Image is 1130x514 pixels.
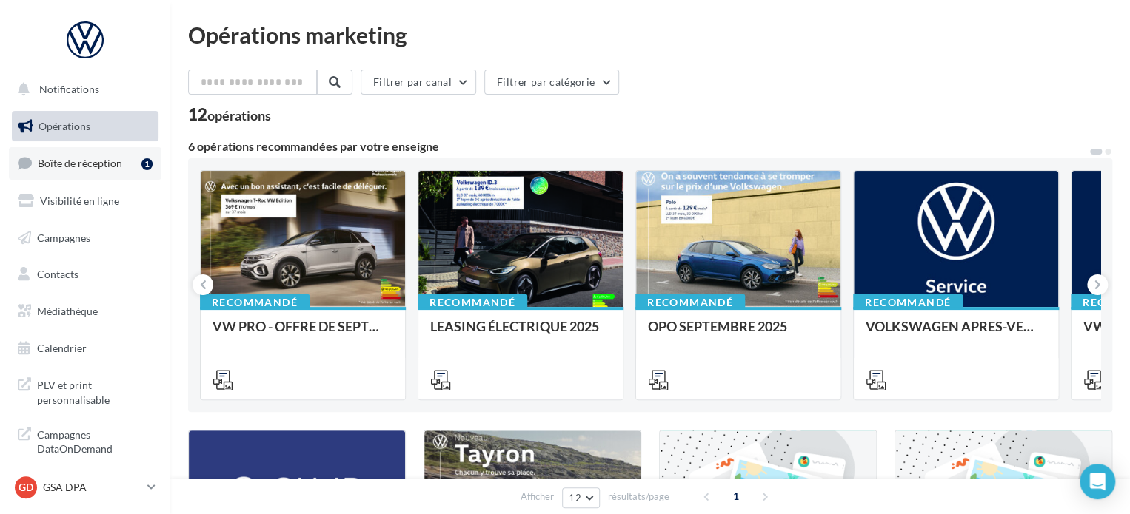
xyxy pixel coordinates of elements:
[724,484,748,508] span: 1
[418,294,527,311] div: Recommandé
[40,195,119,207] span: Visibilité en ligne
[484,70,619,95] button: Filtrer par catégorie
[39,120,90,132] span: Opérations
[37,305,98,317] span: Médiathèque
[38,157,122,169] span: Boîte de réception
[9,419,161,462] a: Campagnes DataOnDemand
[19,480,33,495] span: GD
[12,473,158,501] a: GD GSA DPA
[430,319,611,348] div: LEASING ÉLECTRIQUE 2025
[37,342,87,354] span: Calendrier
[9,333,161,364] a: Calendrier
[9,74,156,105] button: Notifications
[37,375,153,407] span: PLV et print personnalisable
[188,24,1112,46] div: Opérations marketing
[1080,464,1115,499] div: Open Intercom Messenger
[9,111,161,142] a: Opérations
[141,158,153,170] div: 1
[39,83,99,95] span: Notifications
[200,294,310,311] div: Recommandé
[37,425,153,456] span: Campagnes DataOnDemand
[9,186,161,217] a: Visibilité en ligne
[608,490,669,504] span: résultats/page
[9,296,161,327] a: Médiathèque
[635,294,745,311] div: Recommandé
[37,268,78,280] span: Contacts
[213,319,393,348] div: VW PRO - OFFRE DE SEPTEMBRE 25
[569,492,581,504] span: 12
[9,259,161,290] a: Contacts
[648,319,829,348] div: OPO SEPTEMBRE 2025
[43,480,141,495] p: GSA DPA
[853,294,963,311] div: Recommandé
[9,223,161,254] a: Campagnes
[9,369,161,413] a: PLV et print personnalisable
[9,147,161,179] a: Boîte de réception1
[562,487,600,508] button: 12
[361,70,476,95] button: Filtrer par canal
[866,319,1046,348] div: VOLKSWAGEN APRES-VENTE
[188,106,271,123] div: 12
[207,109,271,122] div: opérations
[188,141,1089,152] div: 6 opérations recommandées par votre enseigne
[521,490,554,504] span: Afficher
[37,231,90,243] span: Campagnes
